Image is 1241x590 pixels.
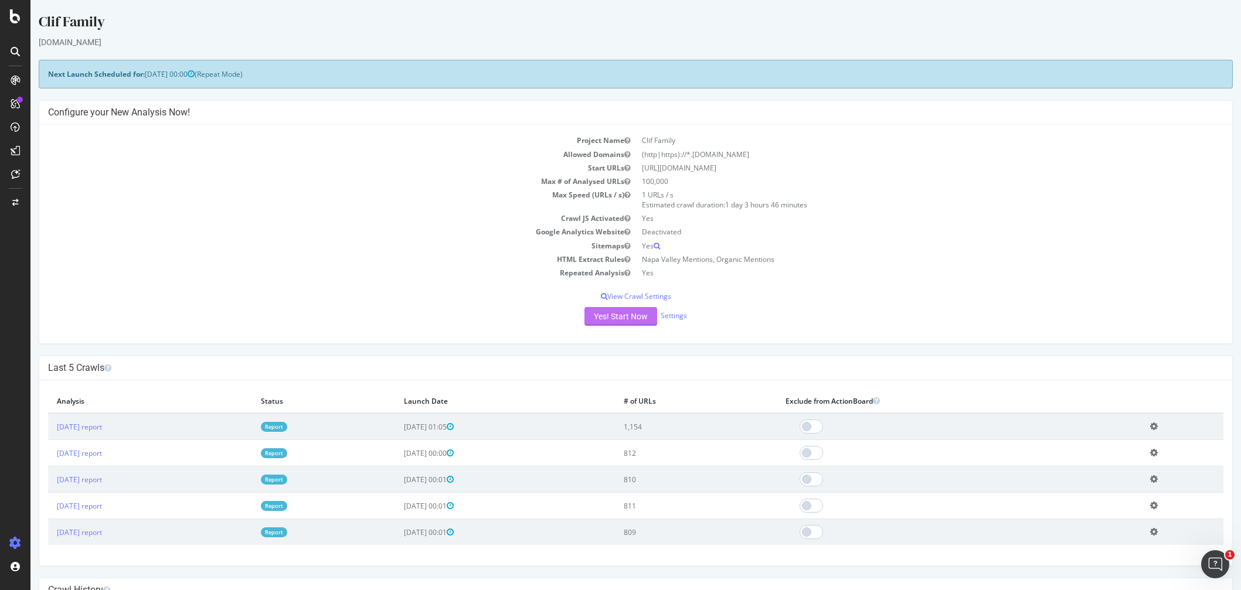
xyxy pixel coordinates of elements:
[18,175,606,188] td: Max # of Analysed URLs
[373,475,423,485] span: [DATE] 00:01
[606,253,1194,266] td: Napa Valley Mentions, Organic Mentions
[1201,550,1229,578] iframe: Intercom live chat
[606,161,1194,175] td: [URL][DOMAIN_NAME]
[606,239,1194,253] td: Yes
[630,311,657,320] a: Settings
[584,440,747,466] td: 812
[584,389,747,413] th: # of URLs
[26,501,72,511] a: [DATE] report
[230,475,257,485] a: Report
[606,175,1194,188] td: 100,000
[18,362,1193,374] h4: Last 5 Crawls
[606,225,1194,238] td: Deactivated
[26,527,72,537] a: [DATE] report
[584,493,747,519] td: 811
[8,36,1202,48] div: [DOMAIN_NAME]
[584,466,747,493] td: 810
[365,389,584,413] th: Launch Date
[18,291,1193,301] p: View Crawl Settings
[373,501,423,511] span: [DATE] 00:01
[18,253,606,266] td: HTML Extract Rules
[606,212,1194,225] td: Yes
[373,448,423,458] span: [DATE] 00:00
[18,161,606,175] td: Start URLs
[18,239,606,253] td: Sitemaps
[606,148,1194,161] td: (http|https)://*.[DOMAIN_NAME]
[18,107,1193,118] h4: Configure your New Analysis Now!
[230,527,257,537] a: Report
[230,501,257,511] a: Report
[18,134,606,147] td: Project Name
[373,422,423,432] span: [DATE] 01:05
[584,519,747,545] td: 809
[26,422,72,432] a: [DATE] report
[373,527,423,537] span: [DATE] 00:01
[18,212,606,225] td: Crawl JS Activated
[114,69,164,79] span: [DATE] 00:00
[18,148,606,161] td: Allowed Domains
[18,225,606,238] td: Google Analytics Website
[584,413,747,440] td: 1,154
[606,134,1194,147] td: Clif Family
[230,448,257,458] a: Report
[746,389,1111,413] th: Exclude from ActionBoard
[26,475,72,485] a: [DATE] report
[26,448,72,458] a: [DATE] report
[1225,550,1235,560] span: 1
[606,188,1194,212] td: 1 URLs / s Estimated crawl duration:
[8,60,1202,88] div: (Repeat Mode)
[606,266,1194,279] td: Yes
[222,389,365,413] th: Status
[8,12,1202,36] div: Clif Family
[230,422,257,432] a: Report
[18,389,222,413] th: Analysis
[18,188,606,212] td: Max Speed (URLs / s)
[695,200,777,210] span: 1 day 3 hours 46 minutes
[18,266,606,279] td: Repeated Analysis
[18,69,114,79] strong: Next Launch Scheduled for:
[554,307,627,326] button: Yes! Start Now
